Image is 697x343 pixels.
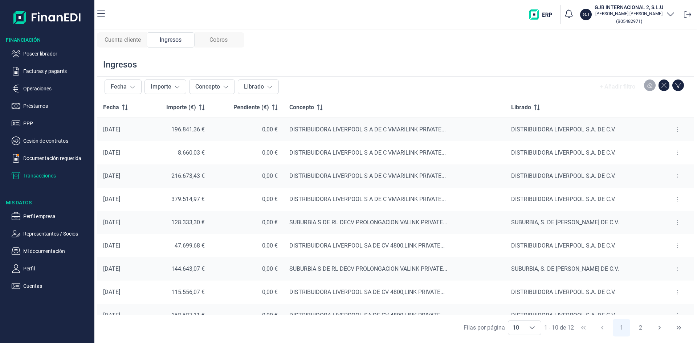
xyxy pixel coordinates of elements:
div: 0,00 € [216,172,278,180]
button: Importe [144,79,186,94]
img: Logo de aplicación [13,6,81,29]
button: Concepto [189,79,235,94]
div: SUBURBIA, S. DE [PERSON_NAME] DE C.V. [511,219,656,226]
span: Fecha [103,103,119,112]
div: DISTRIBUIDORA LIVERPOOL S.A. DE C.V. [511,242,656,249]
button: Transacciones [12,171,91,180]
p: Facturas y pagarés [23,67,91,75]
div: 144.643,07 € [151,265,205,273]
button: Préstamos [12,102,91,110]
span: DISTRIBUIDORA LIVERPOOL S A DE C VMARILINK PRIVATE... [289,172,446,179]
div: DISTRIBUIDORA LIVERPOOL S.A. DE C.V. [511,196,656,203]
div: DISTRIBUIDORA LIVERPOOL S.A. DE C.V. [511,149,656,156]
div: [DATE] [103,196,139,203]
div: Choose [523,321,541,335]
p: Perfil [23,264,91,273]
span: Pendiente (€) [233,103,269,112]
button: Poseer librador [12,49,91,58]
button: Facturas y pagarés [12,67,91,75]
span: DISTRIBUIDORA LIVERPOOL S A DE C VMARILINK PRIVATE... [289,196,446,203]
span: DISTRIBUIDORA LIVERPOOL S A DE C VMARILINK PRIVATE... [289,126,446,133]
div: 379.514,97 € [151,196,205,203]
span: Concepto [289,103,314,112]
p: Representantes / Socios [23,229,91,238]
button: Representantes / Socios [12,229,91,238]
p: Documentación requerida [23,154,91,163]
div: [DATE] [103,126,139,133]
button: Mi documentación [12,247,91,256]
span: DISTRIBUIDORA LIVERPOOL SA DE CV 4800,LINK PRIVATE... [289,289,445,295]
p: Cesión de contratos [23,136,91,145]
div: SUBURBIA, S. DE [PERSON_NAME] DE C.V. [511,265,656,273]
div: [DATE] [103,265,139,273]
button: Previous Page [594,319,611,336]
div: Filas por página [464,323,505,332]
div: DISTRIBUIDORA LIVERPOOL S.A. DE C.V. [511,289,656,296]
div: 0,00 € [216,149,278,156]
button: Cuentas [12,282,91,290]
span: Cobros [209,36,228,44]
div: 0,00 € [216,126,278,133]
span: Ingresos [160,36,182,44]
span: Librado [511,103,531,112]
div: DISTRIBUIDORA LIVERPOOL S.A. DE C.V. [511,172,656,180]
div: 0,00 € [216,219,278,226]
div: 0,00 € [216,265,278,273]
span: SUBURBIA S DE RL DECV PROLONGACION VALINK PRIVATE... [289,219,447,226]
div: 47.699,68 € [151,242,205,249]
div: Ingresos [103,59,137,70]
div: 0,00 € [216,196,278,203]
button: Librado [238,79,279,94]
div: 0,00 € [216,242,278,249]
div: [DATE] [103,172,139,180]
div: 115.556,07 € [151,289,205,296]
span: 10 [508,321,523,335]
div: 196.841,36 € [151,126,205,133]
small: Copiar cif [616,19,642,24]
div: DISTRIBUIDORA LIVERPOOL S.A. DE C.V. [511,126,656,133]
span: DISTRIBUIDORA LIVERPOOL S A DE C VMARILINK PRIVATE... [289,149,446,156]
button: Last Page [670,319,688,336]
button: Perfil empresa [12,212,91,221]
img: erp [529,9,558,20]
button: Page 1 [613,319,630,336]
button: PPP [12,119,91,128]
button: Fecha [105,79,142,94]
p: GJ [583,11,589,18]
span: DISTRIBUIDORA LIVERPOOL SA DE CV 4800,LINK PRIVATE... [289,312,445,319]
div: 128.333,30 € [151,219,205,226]
div: 8.660,03 € [151,149,205,156]
p: Poseer librador [23,49,91,58]
button: Cesión de contratos [12,136,91,145]
div: [DATE] [103,149,139,156]
p: Transacciones [23,171,91,180]
div: Ingresos [147,32,195,48]
button: GJGJB INTERNACIONAL 2, S.L.U[PERSON_NAME] [PERSON_NAME](B05482971) [580,4,675,25]
span: 1 - 10 de 12 [544,325,574,331]
button: Next Page [651,319,668,336]
h3: GJB INTERNACIONAL 2, S.L.U [595,4,663,11]
span: Importe (€) [166,103,196,112]
div: [DATE] [103,242,139,249]
div: [DATE] [103,312,139,319]
p: [PERSON_NAME] [PERSON_NAME] [595,11,663,17]
p: Operaciones [23,84,91,93]
p: Cuentas [23,282,91,290]
p: Préstamos [23,102,91,110]
div: 216.673,43 € [151,172,205,180]
button: First Page [575,319,592,336]
div: DISTRIBUIDORA LIVERPOOL S.A. DE C.V. [511,312,656,319]
span: SUBURBIA S DE RL DECV PROLONGACION VALINK PRIVATE... [289,265,447,272]
div: [DATE] [103,219,139,226]
p: PPP [23,119,91,128]
div: Cobros [195,32,242,48]
span: Cuenta cliente [105,36,141,44]
div: 168.687,11 € [151,312,205,319]
p: Perfil empresa [23,212,91,221]
div: 0,00 € [216,312,278,319]
p: Mi documentación [23,247,91,256]
span: DISTRIBUIDORA LIVERPOOL SA DE CV 4800,LINK PRIVATE... [289,242,445,249]
button: Page 2 [632,319,649,336]
button: Perfil [12,264,91,273]
button: Documentación requerida [12,154,91,163]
